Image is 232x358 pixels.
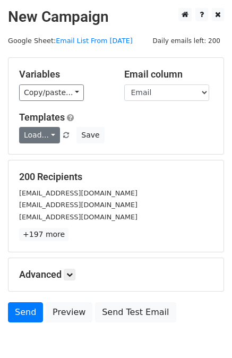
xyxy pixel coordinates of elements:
[149,37,224,45] a: Daily emails left: 200
[76,127,104,143] button: Save
[19,69,108,80] h5: Variables
[19,201,138,209] small: [EMAIL_ADDRESS][DOMAIN_NAME]
[149,35,224,47] span: Daily emails left: 200
[19,127,60,143] a: Load...
[19,228,68,241] a: +197 more
[179,307,232,358] iframe: Chat Widget
[19,269,213,280] h5: Advanced
[19,189,138,197] small: [EMAIL_ADDRESS][DOMAIN_NAME]
[19,171,213,183] h5: 200 Recipients
[19,84,84,101] a: Copy/paste...
[8,37,133,45] small: Google Sheet:
[46,302,92,322] a: Preview
[8,8,224,26] h2: New Campaign
[8,302,43,322] a: Send
[56,37,133,45] a: Email List From [DATE]
[19,213,138,221] small: [EMAIL_ADDRESS][DOMAIN_NAME]
[19,112,65,123] a: Templates
[95,302,176,322] a: Send Test Email
[124,69,213,80] h5: Email column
